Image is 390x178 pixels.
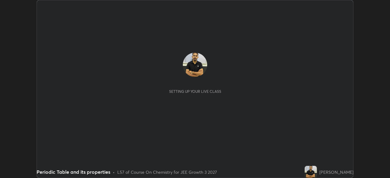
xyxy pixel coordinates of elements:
div: L57 of Course On Chemistry for JEE Growth 3 2027 [117,169,217,175]
img: 4b948ef306c6453ca69e7615344fc06d.jpg [305,166,317,178]
div: • [113,169,115,175]
div: [PERSON_NAME] [319,169,353,175]
div: Periodic Table and its properties [37,168,110,176]
div: Setting up your live class [169,89,221,94]
img: 4b948ef306c6453ca69e7615344fc06d.jpg [183,53,207,77]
